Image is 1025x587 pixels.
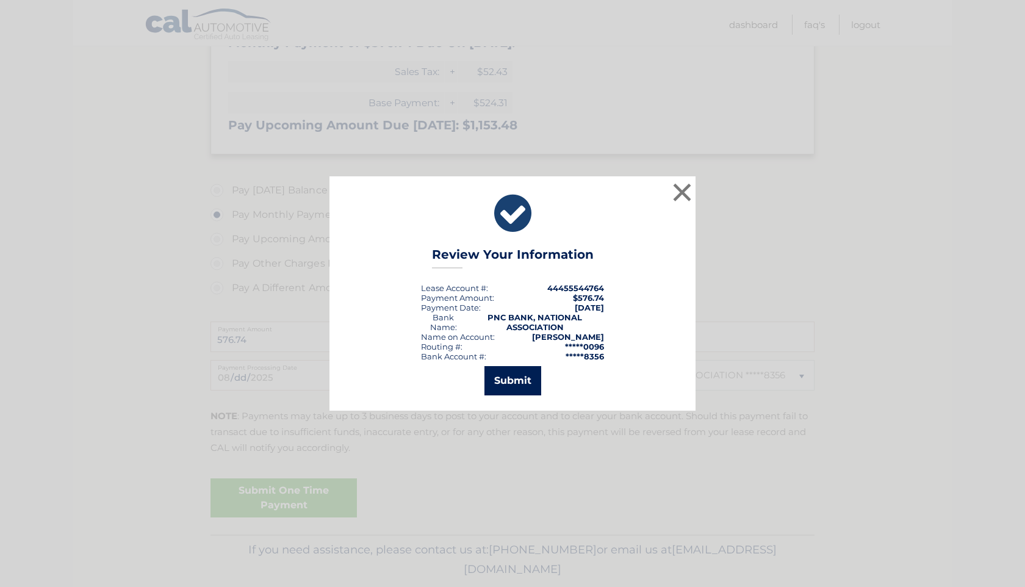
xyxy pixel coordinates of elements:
[547,283,604,293] strong: 44455544764
[421,312,466,332] div: Bank Name:
[670,180,694,204] button: ×
[484,366,541,395] button: Submit
[487,312,582,332] strong: PNC BANK, NATIONAL ASSOCIATION
[421,293,494,303] div: Payment Amount:
[421,303,479,312] span: Payment Date
[432,247,594,268] h3: Review Your Information
[532,332,604,342] strong: [PERSON_NAME]
[573,293,604,303] span: $576.74
[421,332,495,342] div: Name on Account:
[421,351,486,361] div: Bank Account #:
[575,303,604,312] span: [DATE]
[421,303,481,312] div: :
[421,283,488,293] div: Lease Account #:
[421,342,462,351] div: Routing #:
